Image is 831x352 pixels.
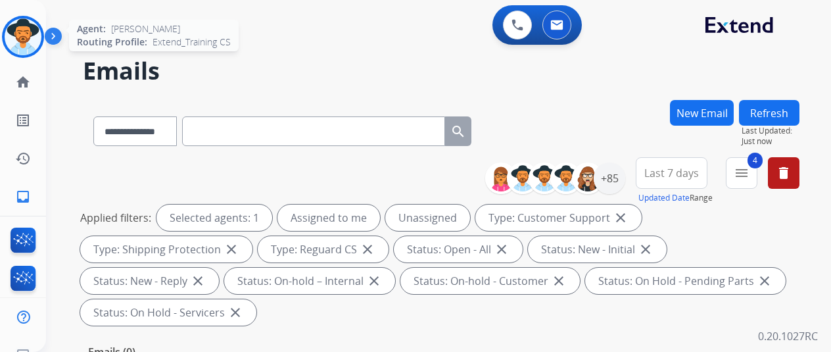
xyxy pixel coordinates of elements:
[83,58,799,84] h2: Emails
[80,236,252,263] div: Type: Shipping Protection
[594,163,625,194] div: +85
[366,273,382,289] mat-icon: close
[77,36,147,49] span: Routing Profile:
[670,100,734,126] button: New Email
[80,210,151,226] p: Applied filters:
[385,205,470,231] div: Unassigned
[638,192,713,203] span: Range
[80,299,256,326] div: Status: On Hold - Servicers
[190,273,206,289] mat-icon: close
[734,165,749,181] mat-icon: menu
[15,113,31,128] mat-icon: list_alt
[748,153,763,168] span: 4
[15,151,31,166] mat-icon: history
[224,241,239,257] mat-icon: close
[726,157,757,189] button: 4
[77,22,106,36] span: Agent:
[15,189,31,205] mat-icon: inbox
[551,273,567,289] mat-icon: close
[638,193,690,203] button: Updated Date
[153,36,231,49] span: Extend_Training CS
[757,273,772,289] mat-icon: close
[638,241,653,257] mat-icon: close
[15,74,31,90] mat-icon: home
[360,241,375,257] mat-icon: close
[776,165,792,181] mat-icon: delete
[494,241,510,257] mat-icon: close
[613,210,629,226] mat-icon: close
[258,236,389,263] div: Type: Reguard CS
[450,124,466,139] mat-icon: search
[5,18,41,55] img: avatar
[277,205,380,231] div: Assigned to me
[156,205,272,231] div: Selected agents: 1
[742,136,799,147] span: Just now
[80,268,219,294] div: Status: New - Reply
[739,100,799,126] button: Refresh
[224,268,395,294] div: Status: On-hold – Internal
[111,22,180,36] span: [PERSON_NAME]
[585,268,786,294] div: Status: On Hold - Pending Parts
[475,205,642,231] div: Type: Customer Support
[394,236,523,263] div: Status: Open - All
[636,157,707,189] button: Last 7 days
[528,236,667,263] div: Status: New - Initial
[742,126,799,136] span: Last Updated:
[227,305,243,320] mat-icon: close
[758,328,818,344] p: 0.20.1027RC
[644,170,699,176] span: Last 7 days
[400,268,580,294] div: Status: On-hold - Customer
